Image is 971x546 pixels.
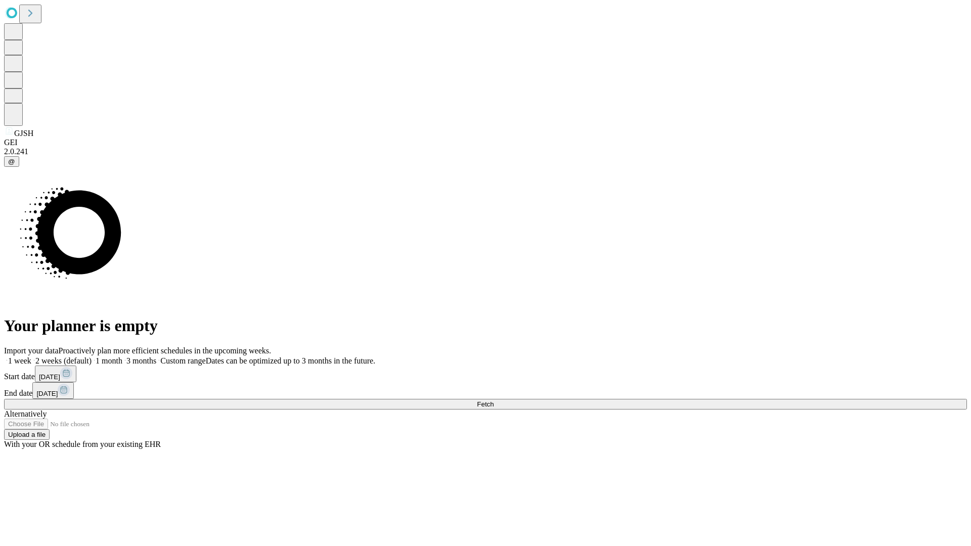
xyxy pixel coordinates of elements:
span: 3 months [126,356,156,365]
div: End date [4,382,967,399]
span: [DATE] [39,373,60,381]
span: Alternatively [4,409,47,418]
span: Proactively plan more efficient schedules in the upcoming weeks. [59,346,271,355]
span: With your OR schedule from your existing EHR [4,440,161,448]
div: 2.0.241 [4,147,967,156]
span: Import your data [4,346,59,355]
span: GJSH [14,129,33,138]
span: [DATE] [36,390,58,397]
span: 1 week [8,356,31,365]
button: @ [4,156,19,167]
span: Custom range [160,356,205,365]
span: 1 month [96,356,122,365]
div: Start date [4,366,967,382]
button: Upload a file [4,429,50,440]
span: Fetch [477,400,494,408]
button: [DATE] [35,366,76,382]
button: Fetch [4,399,967,409]
button: [DATE] [32,382,74,399]
h1: Your planner is empty [4,316,967,335]
div: GEI [4,138,967,147]
span: Dates can be optimized up to 3 months in the future. [206,356,375,365]
span: @ [8,158,15,165]
span: 2 weeks (default) [35,356,92,365]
